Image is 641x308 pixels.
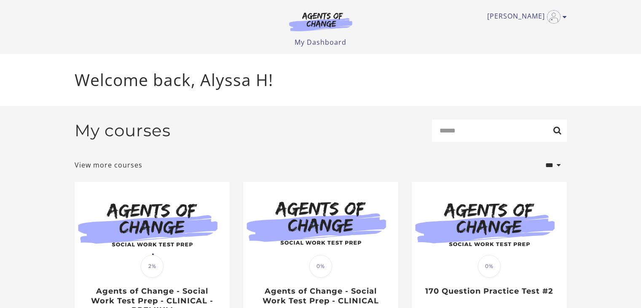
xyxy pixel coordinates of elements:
img: Agents of Change Logo [280,12,361,31]
span: 0% [478,255,501,278]
h3: 170 Question Practice Test #2 [421,286,558,296]
a: Toggle menu [487,10,563,24]
p: Welcome back, Alyssa H! [75,68,567,92]
h2: My courses [75,121,171,140]
h3: Agents of Change - Social Work Test Prep - CLINICAL [252,286,389,305]
span: 2% [141,255,164,278]
a: View more courses [75,160,142,170]
a: My Dashboard [295,38,346,47]
span: 0% [309,255,332,278]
